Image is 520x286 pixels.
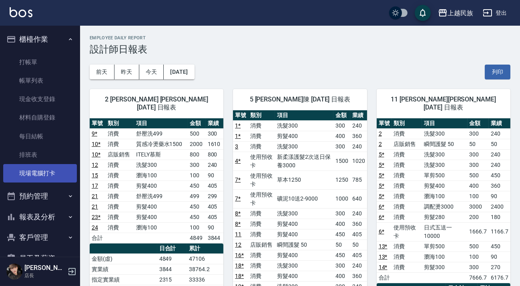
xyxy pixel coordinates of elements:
[92,193,98,199] a: 21
[350,229,367,239] td: 405
[468,149,489,160] td: 300
[422,118,467,129] th: 項目
[468,118,489,129] th: 金額
[235,143,238,150] a: 3
[392,212,422,222] td: 消費
[415,5,431,21] button: save
[187,254,223,264] td: 47106
[392,262,422,272] td: 消費
[468,212,489,222] td: 200
[90,233,106,243] td: 合計
[106,212,134,222] td: 消費
[248,208,275,219] td: 消費
[379,130,382,137] a: 2
[206,149,224,160] td: 800
[333,189,350,208] td: 1000
[106,170,134,181] td: 消費
[333,131,350,141] td: 400
[422,160,467,170] td: 洗髮300
[106,201,134,212] td: 消費
[333,141,350,152] td: 300
[248,260,275,271] td: 消費
[248,271,275,281] td: 消費
[379,141,382,147] a: 2
[3,186,77,207] button: 預約管理
[333,152,350,170] td: 1500
[3,127,77,146] a: 每日結帳
[106,160,134,170] td: 消費
[206,118,224,129] th: 業績
[422,241,467,252] td: 單剪500
[333,110,350,121] th: 金額
[187,243,223,254] th: 累計
[275,219,333,229] td: 剪髮400
[206,191,224,201] td: 299
[468,181,489,191] td: 400
[106,181,134,191] td: 消費
[485,65,510,79] button: 列印
[206,128,224,139] td: 300
[188,212,206,222] td: 450
[350,219,367,229] td: 360
[188,139,206,149] td: 2000
[99,95,214,112] span: 2 [PERSON_NAME] [PERSON_NAME] [DATE] 日報表
[392,170,422,181] td: 消費
[422,128,467,139] td: 洗髮300
[157,264,187,274] td: 3844
[233,110,248,121] th: 單號
[3,164,77,183] a: 現場電腦打卡
[206,160,224,170] td: 240
[3,53,77,71] a: 打帳單
[489,191,510,201] td: 90
[243,95,357,103] span: 5 [PERSON_NAME]陳 [DATE] 日報表
[448,8,473,18] div: 上越民族
[24,264,65,272] h5: [PERSON_NAME]
[489,272,510,283] td: 6176.7
[392,139,422,149] td: 店販銷售
[248,120,275,131] td: 消費
[435,5,476,21] button: 上越民族
[392,222,422,241] td: 使用預收卡
[275,229,333,239] td: 剪髮400
[333,260,350,271] td: 300
[3,29,77,50] button: 櫃檯作業
[187,274,223,285] td: 33336
[139,65,164,79] button: 今天
[275,120,333,131] td: 洗髮300
[275,131,333,141] td: 剪髮400
[275,152,333,170] td: 新柔漾護髮2次送日保養3000
[422,181,467,191] td: 剪髮400
[188,170,206,181] td: 100
[489,241,510,252] td: 450
[468,139,489,149] td: 50
[114,65,139,79] button: 昨天
[392,241,422,252] td: 消費
[350,110,367,121] th: 業績
[188,191,206,201] td: 499
[422,252,467,262] td: 瀏海100
[377,118,510,283] table: a dense table
[106,149,134,160] td: 店販銷售
[90,35,510,41] h2: Employee Daily Report
[92,203,98,210] a: 21
[6,264,22,280] img: Person
[235,241,241,248] a: 12
[248,239,275,250] td: 店販銷售
[248,170,275,189] td: 使用預收卡
[350,141,367,152] td: 240
[392,149,422,160] td: 消費
[10,7,32,17] img: Logo
[24,272,65,279] p: 店長
[275,250,333,260] td: 剪髮400
[422,170,467,181] td: 單剪500
[188,233,206,243] td: 4849
[206,170,224,181] td: 90
[134,201,188,212] td: 剪髮400
[3,248,77,269] button: 員工及薪資
[333,170,350,189] td: 1250
[90,118,223,243] table: a dense table
[134,222,188,233] td: 瀏海100
[350,250,367,260] td: 405
[92,162,98,168] a: 12
[90,118,106,129] th: 單號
